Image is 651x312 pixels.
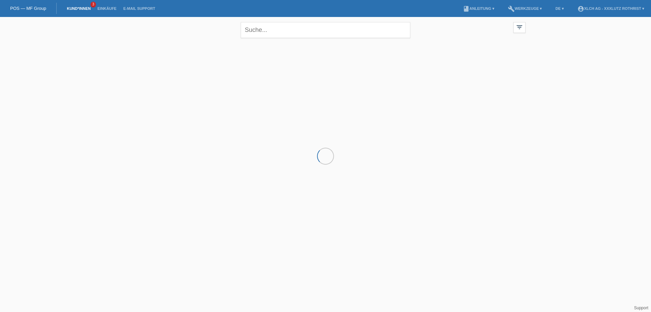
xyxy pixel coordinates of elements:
a: POS — MF Group [10,6,46,11]
a: account_circleXLCH AG - XXXLutz Rothrist ▾ [574,6,648,11]
a: Kund*innen [63,6,94,11]
span: 3 [91,2,96,7]
div: Sie haben die falsche Anmeldeseite in Ihren Lesezeichen/Favoriten gespeichert. Bitte nicht [DOMAI... [258,18,393,38]
i: book [463,5,470,12]
a: Einkäufe [94,6,120,11]
a: bookAnleitung ▾ [459,6,498,11]
a: E-Mail Support [120,6,159,11]
i: build [508,5,515,12]
a: buildWerkzeuge ▾ [505,6,546,11]
a: DE ▾ [552,6,567,11]
i: account_circle [577,5,584,12]
a: Support [634,306,648,310]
